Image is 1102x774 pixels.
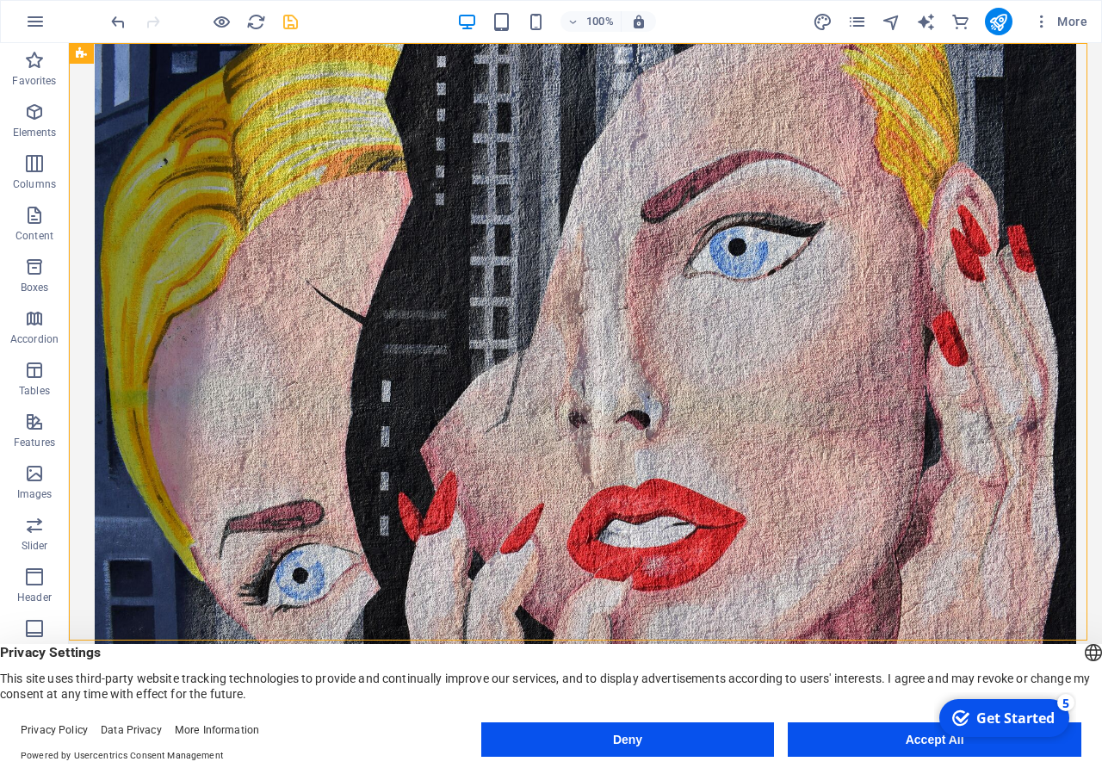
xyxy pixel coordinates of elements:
i: Undo: Move elements (Ctrl+Z) [108,12,128,32]
i: AI Writer [916,12,936,32]
div: Get Started 5 items remaining, 0% complete [5,7,135,45]
i: Commerce [950,12,970,32]
i: Reload page [246,12,266,32]
button: 100% [560,11,622,32]
button: navigator [882,11,902,32]
div: Get Started [42,16,121,35]
i: Design (Ctrl+Alt+Y) [813,12,833,32]
i: Navigator [882,12,901,32]
p: Accordion [10,332,59,346]
button: undo [108,11,128,32]
i: On resize automatically adjust zoom level to fit chosen device. [631,14,647,29]
button: pages [847,11,868,32]
p: Tables [19,384,50,398]
p: Features [14,436,55,449]
p: Elements [13,126,57,139]
p: Content [15,229,53,243]
p: Boxes [21,281,49,294]
span: More [1033,13,1087,30]
button: publish [985,8,1012,35]
i: Pages (Ctrl+Alt+S) [847,12,867,32]
p: Images [17,487,53,501]
button: text_generator [916,11,937,32]
i: Save (Ctrl+S) [281,12,300,32]
p: Footer [19,642,50,656]
p: Slider [22,539,48,553]
p: Header [17,591,52,604]
button: reload [245,11,266,32]
h6: 100% [586,11,614,32]
button: save [280,11,300,32]
p: Favorites [12,74,56,88]
button: commerce [950,11,971,32]
button: design [813,11,833,32]
p: Columns [13,177,56,191]
div: 5 [123,2,140,19]
button: More [1026,8,1094,35]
